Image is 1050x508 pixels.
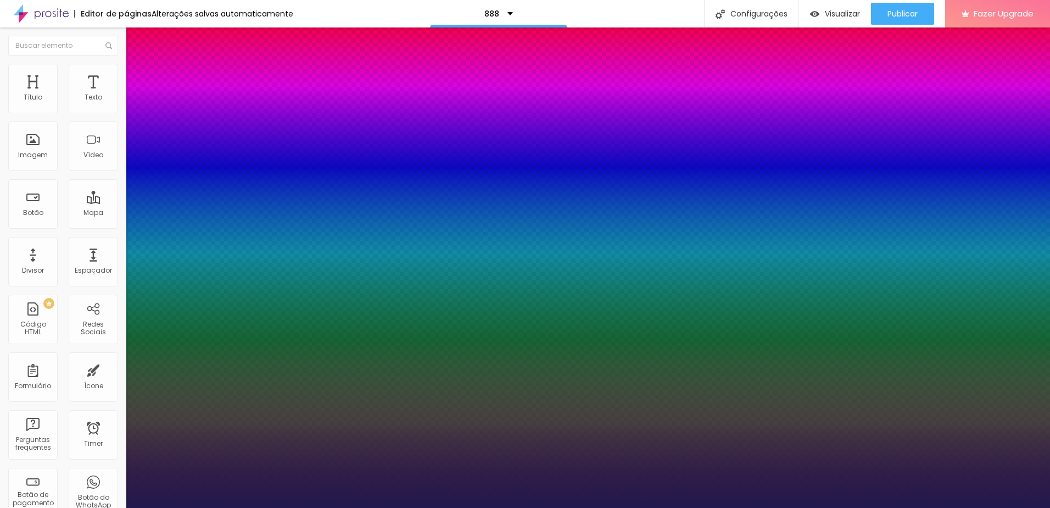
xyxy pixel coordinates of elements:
[105,42,112,49] img: Icone
[18,151,48,159] div: Imagem
[84,440,103,448] div: Timer
[716,9,725,19] img: Icone
[23,209,43,217] div: Botão
[152,10,293,18] div: Alterações salvas automaticamente
[974,9,1034,18] span: Fazer Upgrade
[825,9,860,18] span: Visualizar
[85,93,102,101] div: Texto
[74,10,152,18] div: Editor de páginas
[24,93,42,101] div: Título
[11,491,54,507] div: Botão de pagamento
[11,321,54,336] div: Código HTML
[83,209,103,217] div: Mapa
[11,436,54,452] div: Perguntas frequentes
[810,9,819,19] img: view-1.svg
[84,382,103,390] div: Ícone
[871,3,934,25] button: Publicar
[83,151,103,159] div: Vídeo
[22,267,44,274] div: Divisor
[8,36,118,56] input: Buscar elemento
[887,9,918,18] span: Publicar
[484,10,499,18] p: 888
[15,382,51,390] div: Formulário
[71,321,115,336] div: Redes Sociais
[799,3,871,25] button: Visualizar
[75,267,112,274] div: Espaçador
